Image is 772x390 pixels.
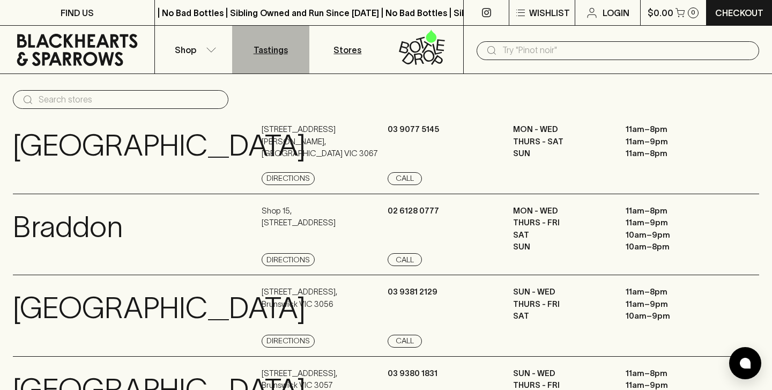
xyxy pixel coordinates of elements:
[513,229,610,241] p: SAT
[513,217,610,229] p: THURS - FRI
[513,136,610,148] p: THURS - SAT
[648,6,673,19] p: $0.00
[13,205,123,249] p: Braddon
[513,123,610,136] p: MON - WED
[513,241,610,253] p: SUN
[626,148,722,160] p: 11am – 8pm
[13,123,306,168] p: [GEOGRAPHIC_DATA]
[388,123,439,136] p: 03 9077 5145
[309,26,387,73] a: Stores
[626,286,722,298] p: 11am – 8pm
[529,6,570,19] p: Wishlist
[155,26,232,73] button: Shop
[513,286,610,298] p: SUN - WED
[13,286,306,330] p: [GEOGRAPHIC_DATA]
[61,6,94,19] p: FIND US
[388,367,437,380] p: 03 9380 1831
[262,253,315,266] a: Directions
[388,205,439,217] p: 02 6128 0777
[740,358,751,369] img: bubble-icon
[39,91,220,108] input: Search stores
[513,367,610,380] p: SUN - WED
[262,335,315,348] a: Directions
[626,136,722,148] p: 11am – 9pm
[603,6,629,19] p: Login
[513,205,610,217] p: MON - WED
[715,6,763,19] p: Checkout
[626,217,722,229] p: 11am – 9pm
[513,298,610,311] p: THURS - FRI
[388,172,422,185] a: Call
[262,205,336,229] p: Shop 15 , [STREET_ADDRESS]
[502,42,751,59] input: Try "Pinot noir"
[626,241,722,253] p: 10am – 8pm
[691,10,695,16] p: 0
[388,253,422,266] a: Call
[175,43,196,56] p: Shop
[626,298,722,311] p: 11am – 9pm
[626,310,722,322] p: 10am – 9pm
[254,43,288,56] p: Tastings
[333,43,361,56] p: Stores
[513,310,610,322] p: SAT
[626,367,722,380] p: 11am – 8pm
[262,172,315,185] a: Directions
[262,286,337,310] p: [STREET_ADDRESS] , Brunswick VIC 3056
[388,335,422,348] a: Call
[626,123,722,136] p: 11am – 8pm
[232,26,309,73] a: Tastings
[626,205,722,217] p: 11am – 8pm
[513,148,610,160] p: SUN
[262,123,385,160] p: [STREET_ADDRESS][PERSON_NAME] , [GEOGRAPHIC_DATA] VIC 3067
[626,229,722,241] p: 10am – 9pm
[388,286,437,298] p: 03 9381 2129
